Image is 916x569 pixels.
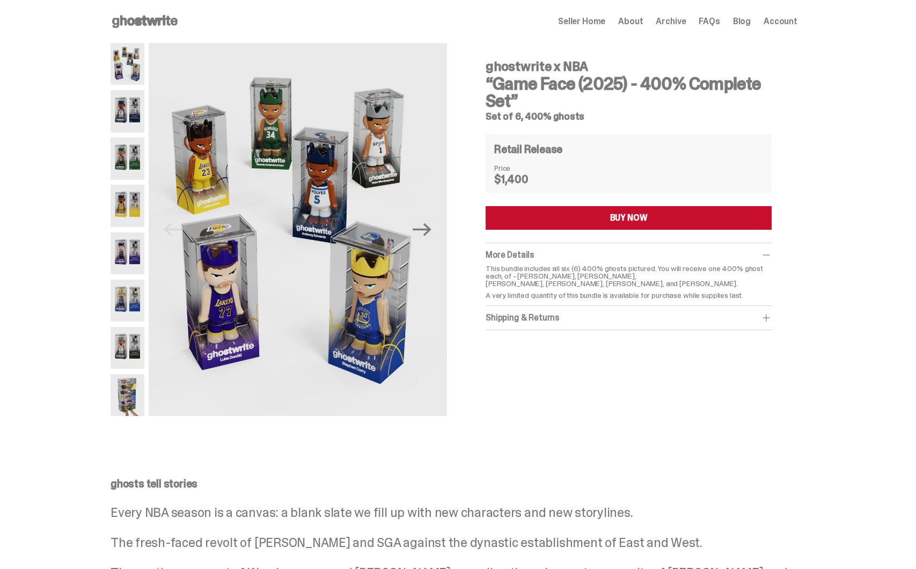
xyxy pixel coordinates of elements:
h3: “Game Face (2025) - 400% Complete Set” [486,75,772,110]
dd: $1,400 [494,174,548,185]
h4: ghostwrite x NBA [486,60,772,73]
img: NBA-400-HG-Scale.png [111,374,144,416]
h4: Retail Release [494,144,562,155]
a: FAQs [699,17,720,26]
button: Next [411,218,434,242]
img: NBA-400-HG-Steph.png [111,280,144,322]
img: NBA-400-HG-Wemby.png [111,327,144,369]
dt: Price [494,164,548,172]
img: NBA-400-HG-Giannis.png [111,137,144,179]
img: NBA-400-HG%20Bron.png [111,185,144,227]
div: BUY NOW [610,214,648,222]
h5: Set of 6, 400% ghosts [486,112,772,121]
p: Every NBA season is a canvas: a blank slate we fill up with new characters and new storylines. [111,506,797,519]
p: ghosts tell stories [111,478,797,489]
p: The fresh-faced revolt of [PERSON_NAME] and SGA against the dynastic establishment of East and West. [111,536,797,549]
img: NBA-400-HG-Luka.png [111,232,144,274]
img: NBA-400-HG-Main.png [149,43,447,416]
button: BUY NOW [486,206,772,230]
p: This bundle includes all six (6) 400% ghosts pictured. You will receive one 400% ghost each, of -... [486,265,772,287]
img: NBA-400-HG-Ant.png [111,90,144,132]
img: NBA-400-HG-Main.png [111,43,144,85]
a: Archive [656,17,686,26]
a: Seller Home [558,17,605,26]
a: About [618,17,643,26]
p: A very limited quantity of this bundle is available for purchase while supplies last. [486,291,772,299]
span: More Details [486,249,534,260]
a: Blog [733,17,751,26]
a: Account [764,17,797,26]
div: Shipping & Returns [486,312,772,323]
